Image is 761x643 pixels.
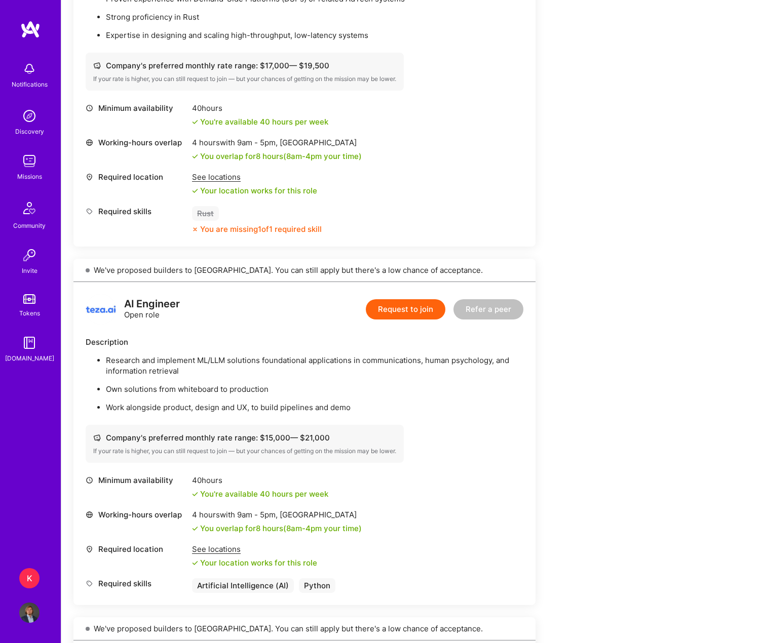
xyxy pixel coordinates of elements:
div: Tokens [19,308,40,318]
i: icon Check [192,153,198,159]
i: icon Check [192,491,198,497]
a: K [17,568,42,588]
div: We've proposed builders to [GEOGRAPHIC_DATA]. You can still apply but there's a low chance of acc... [73,617,536,640]
i: icon CloseOrange [192,226,198,232]
span: 9am - 5pm , [235,138,280,147]
i: icon Clock [86,476,93,484]
div: Company's preferred monthly rate range: $ 15,000 — $ 21,000 [93,432,396,443]
div: [DOMAIN_NAME] [5,353,54,364]
div: AI Engineer [124,299,180,309]
div: Missions [17,171,42,182]
i: icon Check [192,526,198,532]
div: Working-hours overlap [86,509,187,520]
div: K [19,568,40,588]
img: tokens [23,294,35,304]
div: 4 hours with [GEOGRAPHIC_DATA] [192,137,362,148]
div: If your rate is higher, you can still request to join — but your chances of getting on the missio... [93,75,396,83]
div: Notifications [12,79,48,90]
i: icon Check [192,560,198,566]
div: 4 hours with [GEOGRAPHIC_DATA] [192,509,362,520]
div: See locations [192,544,317,554]
div: You overlap for 8 hours ( your time) [200,151,362,162]
i: icon World [86,139,93,146]
img: logo [20,20,41,38]
img: Community [17,196,42,220]
i: icon Check [192,188,198,194]
div: Open role [124,299,180,320]
div: Artificial Intelligence (AI) [192,578,294,593]
img: User Avatar [19,602,40,623]
i: icon Tag [86,208,93,215]
div: You overlap for 8 hours ( your time) [200,523,362,534]
div: Discovery [15,126,44,137]
div: Required location [86,172,187,182]
i: icon Tag [86,580,93,587]
div: Required skills [86,206,187,217]
i: icon Check [192,119,198,125]
i: icon World [86,511,93,518]
p: Strong proficiency in Rust [106,12,523,22]
p: Expertise in designing and scaling high-throughput, low-latency systems [106,30,523,41]
div: You're available 40 hours per week [192,116,328,127]
div: Company's preferred monthly rate range: $ 17,000 — $ 19,500 [93,60,396,71]
div: You're available 40 hours per week [192,489,328,499]
div: We've proposed builders to [GEOGRAPHIC_DATA]. You can still apply but there's a low chance of acc... [73,259,536,282]
div: Community [13,220,46,231]
div: Rust [192,206,219,221]
div: 40 hours [192,475,328,486]
img: bell [19,59,40,79]
span: 8am - 4pm [286,151,322,161]
div: See locations [192,172,317,182]
div: Your location works for this role [192,185,317,196]
div: Your location works for this role [192,557,317,568]
i: icon Cash [93,62,101,69]
div: Invite [22,265,37,276]
div: Required location [86,544,187,554]
p: Research and implement ML/LLM solutions foundational applications in communications, human psycho... [106,355,523,376]
span: 9am - 5pm , [235,510,280,519]
img: logo [86,294,116,325]
button: Request to join [366,299,445,319]
div: Minimum availability [86,475,187,486]
div: 40 hours [192,103,328,113]
i: icon Clock [86,104,93,112]
div: Minimum availability [86,103,187,113]
button: Refer a peer [453,299,523,319]
p: Own solutions from whiteboard to production [106,384,523,394]
div: Required skills [86,578,187,589]
img: discovery [19,106,40,126]
img: teamwork [19,151,40,171]
div: You are missing 1 of 1 required skill [200,224,322,234]
div: If your rate is higher, you can still request to join — but your chances of getting on the missio... [93,447,396,455]
div: Working-hours overlap [86,137,187,148]
a: User Avatar [17,602,42,623]
i: icon Cash [93,434,101,441]
p: Work alongside product, design and UX, to build pipelines and demo [106,402,523,413]
div: Python [299,578,335,593]
img: guide book [19,333,40,353]
i: icon Location [86,545,93,553]
i: icon Location [86,173,93,181]
div: Description [86,337,523,347]
img: Invite [19,245,40,265]
span: 8am - 4pm [286,524,322,533]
